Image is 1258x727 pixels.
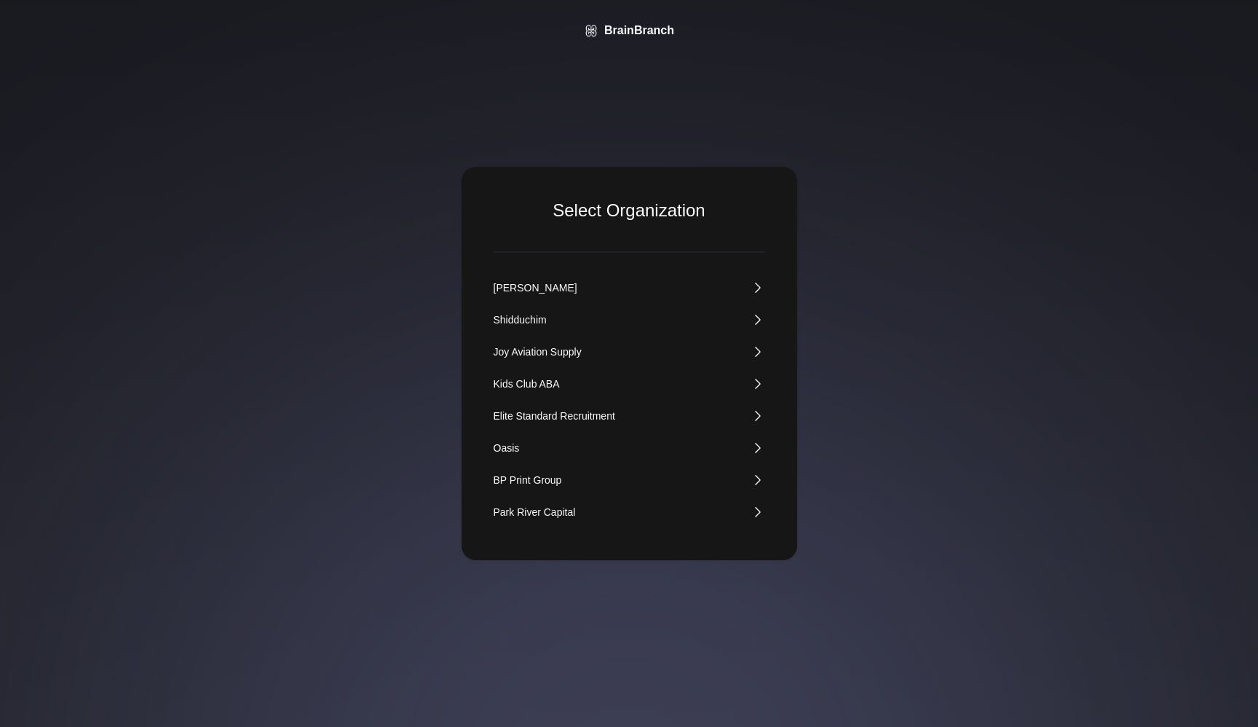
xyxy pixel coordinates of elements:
a: Oasis [494,441,765,455]
a: [PERSON_NAME] [494,280,765,295]
div: BrainBranch [604,23,674,38]
div: Kids Club ABA [494,377,560,391]
div: Park River Capital [494,505,576,519]
a: Kids Club ABA [494,377,765,391]
a: Joy Aviation Supply [494,345,765,359]
div: Oasis [494,441,520,455]
div: BrainBall [494,537,534,551]
div: Shidduchim [494,313,547,327]
a: Elite Standard Recruitment [494,409,765,423]
div: Elite Standard Recruitment [494,409,615,423]
a: BP Print Group [494,473,765,487]
div: BP Print Group [494,473,562,487]
div: [PERSON_NAME] [494,280,577,295]
a: Park River Capital [494,505,765,519]
img: BrainBranch Logo [584,23,598,38]
div: Select Organization [494,199,765,222]
a: Shidduchim [494,313,765,327]
a: BrainBall [494,537,765,551]
div: Joy Aviation Supply [494,345,582,359]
